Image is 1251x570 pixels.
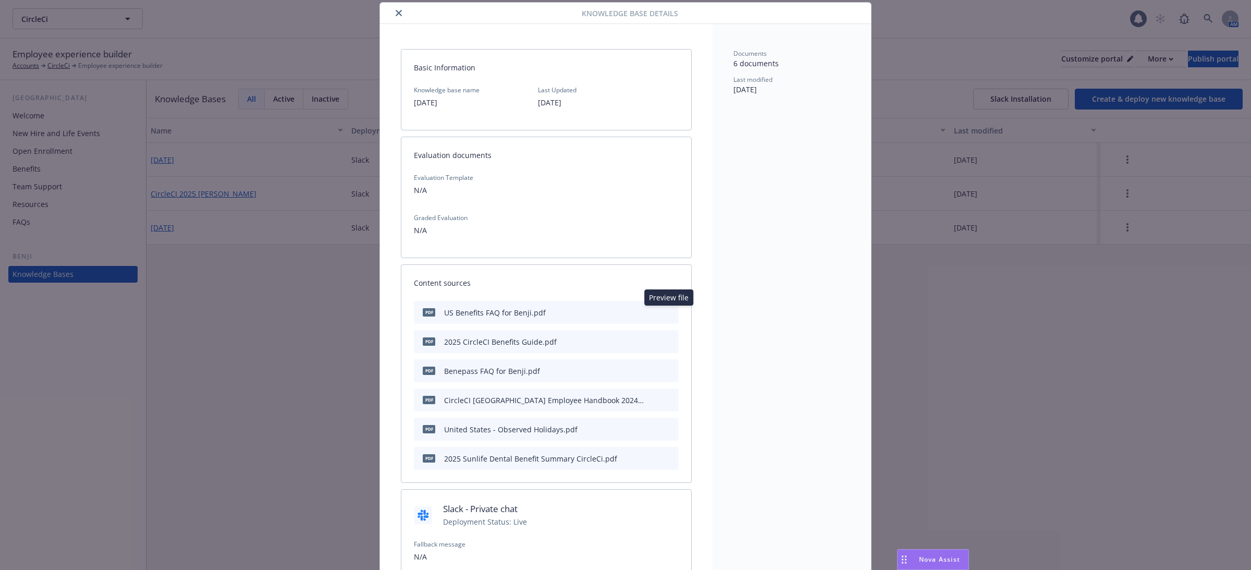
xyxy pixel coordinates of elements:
span: Knowledge base name [414,86,480,94]
span: Slack - Private chat [443,502,527,516]
button: download file [648,395,657,406]
div: Drag to move [898,550,911,569]
span: Last modified [733,75,772,84]
button: download file [648,366,657,377]
button: Nova Assist [897,549,969,570]
div: Basic Information [401,50,691,86]
span: pdf [423,396,435,404]
span: Knowledge base details [582,8,678,19]
span: 6 documents [733,58,779,68]
p: N/A [414,184,679,197]
span: Evaluation Template [414,173,679,182]
p: [DATE] [538,96,577,109]
p: N/A [414,224,679,237]
span: Deployment Status: Live [443,516,527,527]
button: download file [648,453,657,464]
span: Documents [733,49,767,58]
button: preview file [665,453,674,464]
button: download file [646,307,655,318]
span: Nova Assist [919,555,960,564]
div: Evaluation documents [401,137,691,173]
span: Graded Evaluation [414,213,679,222]
button: download file [648,424,657,435]
span: pdf [423,308,435,316]
button: preview file [665,424,674,435]
button: preview file [665,395,674,406]
div: US Benefits FAQ for Benji.pdf [444,307,546,318]
p: [DATE] [414,96,480,109]
span: [DATE] [733,84,757,94]
div: Benepass FAQ for Benji.pdf [444,366,540,377]
button: preview file [663,307,674,318]
span: pdf [423,454,435,462]
button: download file [648,336,657,347]
p: N/A [414,551,679,563]
div: United States - Observed Holidays.pdf [444,424,578,435]
span: Fallback message [414,540,679,549]
div: Preview file [644,289,693,306]
div: Content sources [401,265,691,301]
span: pdf [423,367,435,374]
div: CircleCI [GEOGRAPHIC_DATA] Employee Handbook 2024.pdf [444,395,644,406]
span: Last Updated [538,86,577,94]
span: pdf [423,425,435,433]
div: 2025 Sunlife Dental Benefit Summary CircleCi.pdf [444,453,617,464]
button: preview file [665,366,674,377]
span: pdf [423,337,435,345]
button: close [393,7,405,19]
div: 2025 CircleCI Benefits Guide.pdf [444,336,557,347]
button: preview file [665,336,674,347]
